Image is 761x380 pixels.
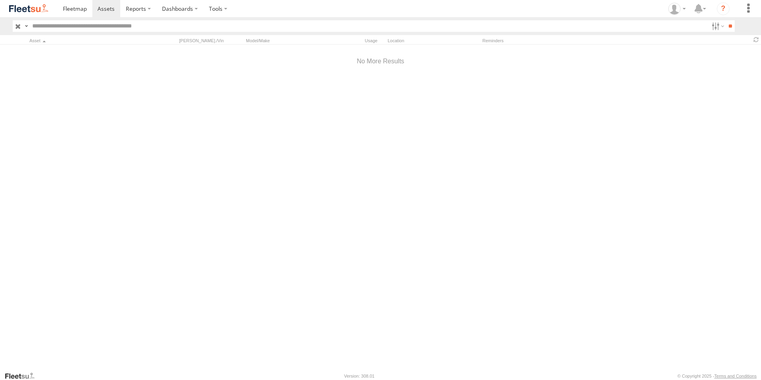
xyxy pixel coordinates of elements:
[677,374,757,378] div: © Copyright 2025 -
[179,38,243,43] div: [PERSON_NAME]./Vin
[482,38,610,43] div: Reminders
[714,374,757,378] a: Terms and Conditions
[4,372,41,380] a: Visit our Website
[717,2,730,15] i: ?
[321,38,384,43] div: Usage
[665,3,689,15] div: Taylor Hager
[246,38,318,43] div: Model/Make
[29,38,141,43] div: Click to Sort
[8,3,49,14] img: fleetsu-logo-horizontal.svg
[344,374,375,378] div: Version: 308.01
[23,20,29,32] label: Search Query
[708,20,726,32] label: Search Filter Options
[751,36,761,43] span: Refresh
[388,38,479,43] div: Location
